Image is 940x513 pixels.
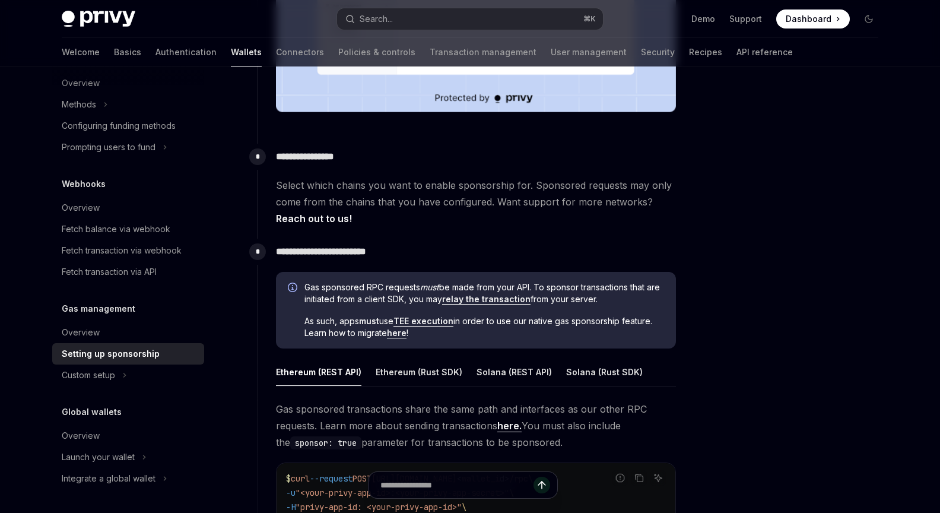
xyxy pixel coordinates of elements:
button: Toggle Prompting users to fund section [52,137,204,158]
button: Send message [533,477,550,493]
a: User management [551,38,627,66]
em: must [420,282,439,292]
div: Setting up sponsorship [62,347,160,361]
a: Overview [52,197,204,218]
a: Dashboard [776,9,850,28]
a: Demo [691,13,715,25]
a: Connectors [276,38,324,66]
a: Overview [52,425,204,446]
div: Solana (Rust SDK) [566,358,643,386]
div: Overview [62,201,100,215]
a: Wallets [231,38,262,66]
a: relay the transaction [442,294,531,305]
span: Dashboard [786,13,831,25]
a: Recipes [689,38,722,66]
div: Prompting users to fund [62,140,155,154]
div: Methods [62,97,96,112]
a: Reach out to us! [276,213,352,225]
div: Overview [62,429,100,443]
svg: Info [288,283,300,294]
a: Overview [52,322,204,343]
a: here [387,328,407,338]
button: Open search [337,8,603,30]
a: TEE execution [393,316,453,327]
a: Basics [114,38,141,66]
a: Fetch transaction via webhook [52,240,204,261]
div: Custom setup [62,368,115,382]
a: Security [641,38,675,66]
strong: must [359,316,379,326]
h5: Global wallets [62,405,122,419]
button: Toggle Methods section [52,94,204,115]
a: Policies & controls [338,38,415,66]
div: Launch your wallet [62,450,135,464]
div: Configuring funding methods [62,119,176,133]
span: As such, apps use in order to use our native gas sponsorship feature. Learn how to migrate ! [304,315,664,339]
div: Ethereum (Rust SDK) [376,358,462,386]
div: Fetch transaction via webhook [62,243,182,258]
div: Overview [62,325,100,340]
a: Setting up sponsorship [52,343,204,365]
div: Integrate a global wallet [62,471,155,486]
div: Search... [360,12,393,26]
button: Toggle dark mode [859,9,878,28]
input: Ask a question... [380,472,533,498]
span: Select which chains you want to enable sponsorship for. Sponsored requests may only come from the... [276,177,676,227]
span: Gas sponsored transactions share the same path and interfaces as our other RPC requests. Learn mo... [276,401,676,451]
a: Fetch transaction via API [52,261,204,283]
a: Support [729,13,762,25]
a: Transaction management [430,38,536,66]
h5: Webhooks [62,177,106,191]
div: Ethereum (REST API) [276,358,361,386]
code: sponsor: true [290,436,361,449]
span: Gas sponsored RPC requests be made from your API. To sponsor transactions that are initiated from... [304,281,664,305]
span: ⌘ K [583,14,596,24]
button: Toggle Integrate a global wallet section [52,468,204,489]
a: Authentication [155,38,217,66]
div: Solana (REST API) [477,358,552,386]
img: dark logo [62,11,135,27]
a: here. [497,420,522,432]
div: Fetch balance via webhook [62,222,170,236]
a: API reference [736,38,793,66]
button: Toggle Custom setup section [52,365,204,386]
a: Fetch balance via webhook [52,218,204,240]
h5: Gas management [62,302,135,316]
div: Fetch transaction via API [62,265,157,279]
a: Configuring funding methods [52,115,204,137]
button: Toggle Launch your wallet section [52,446,204,468]
a: Welcome [62,38,100,66]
